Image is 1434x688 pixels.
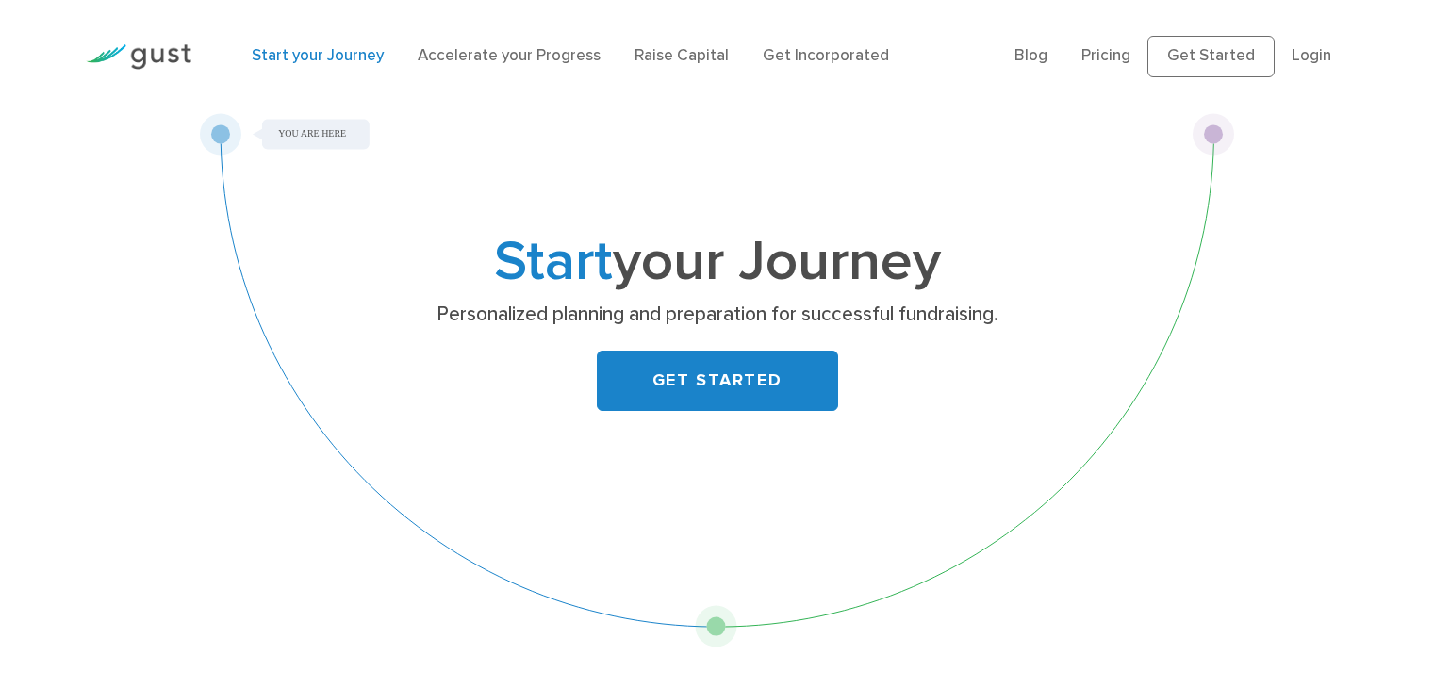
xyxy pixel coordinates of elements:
[1147,36,1275,77] a: Get Started
[597,351,838,411] a: GET STARTED
[763,46,889,65] a: Get Incorporated
[635,46,729,65] a: Raise Capital
[352,302,1082,328] p: Personalized planning and preparation for successful fundraising.
[418,46,601,65] a: Accelerate your Progress
[1292,46,1331,65] a: Login
[1014,46,1047,65] a: Blog
[494,228,613,295] span: Start
[86,44,191,70] img: Gust Logo
[1081,46,1130,65] a: Pricing
[345,237,1090,288] h1: your Journey
[252,46,384,65] a: Start your Journey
